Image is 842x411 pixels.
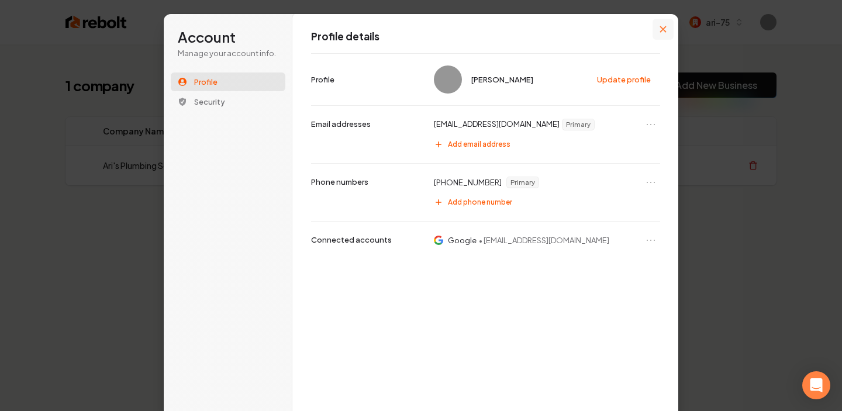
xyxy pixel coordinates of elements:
span: Profile [194,77,218,87]
span: Primary [507,177,539,188]
button: Add email address [428,135,660,154]
h1: Profile details [311,30,660,44]
button: Profile [171,72,285,91]
button: Security [171,92,285,111]
p: [EMAIL_ADDRESS][DOMAIN_NAME] [434,119,560,130]
button: Open menu [644,175,658,189]
button: Close modal [653,19,674,40]
p: Profile [311,74,334,85]
button: Add phone number [428,193,660,212]
span: • [EMAIL_ADDRESS][DOMAIN_NAME] [479,235,609,246]
span: Add phone number [448,198,512,207]
span: Primary [563,119,594,130]
p: Google [448,235,477,246]
img: Google [434,235,443,246]
div: Open Intercom Messenger [802,371,830,399]
span: Add email address [448,140,510,149]
h1: Account [178,28,278,47]
img: Ari Herberman [434,65,462,94]
p: Manage your account info. [178,48,278,58]
button: Update profile [591,71,658,88]
span: Security [194,96,225,107]
p: Email addresses [311,119,371,129]
button: Open menu [644,118,658,132]
p: [PHONE_NUMBER] [434,177,502,188]
p: Connected accounts [311,234,392,245]
button: Open menu [644,233,658,247]
span: [PERSON_NAME] [471,74,533,85]
p: Phone numbers [311,177,368,187]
